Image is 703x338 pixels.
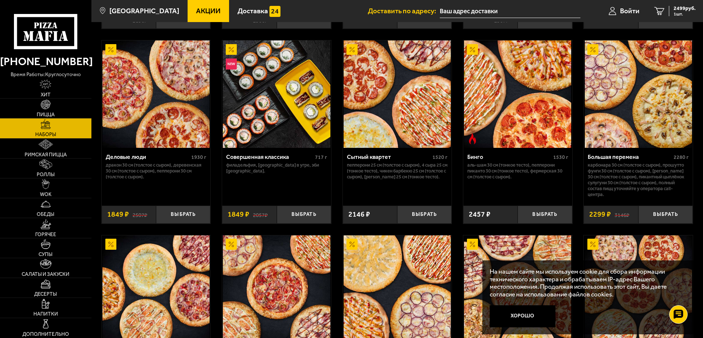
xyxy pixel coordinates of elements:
[41,92,51,97] span: Хит
[587,239,598,250] img: Акционный
[469,211,490,218] span: 2457 ₽
[39,252,52,257] span: Супы
[315,154,327,160] span: 717 г
[228,16,249,24] span: 1779 ₽
[464,40,571,148] img: Бинго
[467,153,551,160] div: Бинго
[34,292,57,297] span: Десерты
[133,211,147,218] s: 2507 ₽
[347,44,358,55] img: Акционный
[33,312,58,317] span: Напитки
[348,211,370,218] span: 2146 ₽
[467,239,478,250] img: Акционный
[105,239,116,250] img: Акционный
[105,44,116,55] img: Акционный
[588,162,689,198] p: Карбонара 30 см (толстое с сыром), Прошутто Фунги 30 см (толстое с сыром), [PERSON_NAME] 30 см (т...
[589,211,611,218] span: 2299 ₽
[343,40,452,148] a: АкционныйСытный квартет
[107,16,129,24] span: 1649 ₽
[106,162,207,180] p: Дракон 30 см (толстое с сыром), Деревенская 30 см (толстое с сыром), Пепперони 30 см (толстое с с...
[102,40,210,148] img: Деловые люди
[490,305,556,327] button: Хорошо
[238,7,268,14] span: Доставка
[196,7,221,14] span: Акции
[226,162,327,174] p: Филадельфия, [GEOGRAPHIC_DATA] в угре, Эби [GEOGRAPHIC_DATA].
[674,12,696,16] span: 1 шт.
[37,212,54,217] span: Обеды
[674,6,696,11] span: 2499 руб.
[37,112,55,117] span: Пицца
[222,40,331,148] a: АкционныйНовинкаСовершенная классика
[469,16,490,24] span: 1999 ₽
[467,162,568,180] p: Аль-Шам 30 см (тонкое тесто), Пепперони Пиканто 30 см (тонкое тесто), Фермерская 30 см (толстое с...
[191,154,206,160] span: 1930 г
[638,206,693,224] button: Выбрать
[494,16,509,24] s: 2307 ₽
[253,16,268,24] s: 2306 ₽
[156,206,210,224] button: Выбрать
[22,332,69,337] span: Дополнительно
[368,7,440,14] span: Доставить по адресу:
[615,211,629,218] s: 3146 ₽
[467,133,478,144] img: Острое блюдо
[588,153,672,160] div: Большая перемена
[490,268,682,298] p: На нашем сайте мы используем cookie для сбора информации технического характера и обрабатываем IP...
[226,153,313,160] div: Совершенная классика
[348,16,370,24] span: 2146 ₽
[347,239,358,250] img: Акционный
[553,154,568,160] span: 1530 г
[518,206,572,224] button: Выбрать
[467,44,478,55] img: Акционный
[37,172,55,177] span: Роллы
[432,154,447,160] span: 1520 г
[106,153,190,160] div: Деловые люди
[584,40,693,148] a: АкционныйБольшая перемена
[22,272,69,277] span: Салаты и закуски
[674,154,689,160] span: 2280 г
[277,206,331,224] button: Выбрать
[228,211,249,218] span: 1849 ₽
[226,44,237,55] img: Акционный
[585,40,692,148] img: Большая перемена
[344,40,451,148] img: Сытный квартет
[35,132,56,137] span: Наборы
[587,44,598,55] img: Акционный
[253,211,268,218] s: 2057 ₽
[269,6,280,17] img: 15daf4d41897b9f0e9f617042186c801.svg
[347,153,431,160] div: Сытный квартет
[440,4,580,18] input: Ваш адрес доставки
[40,192,51,197] span: WOK
[102,40,211,148] a: АкционныйДеловые люди
[133,16,147,24] s: 2196 ₽
[35,232,56,237] span: Горячее
[347,162,448,180] p: Пепперони 25 см (толстое с сыром), 4 сыра 25 см (тонкое тесто), Чикен Барбекю 25 см (толстое с сы...
[223,40,330,148] img: Совершенная классика
[463,40,572,148] a: АкционныйОстрое блюдоБинго
[620,7,639,14] span: Войти
[397,206,452,224] button: Выбрать
[109,7,179,14] span: [GEOGRAPHIC_DATA]
[25,152,67,157] span: Римская пицца
[107,211,129,218] span: 1849 ₽
[226,239,237,250] img: Акционный
[589,16,611,24] span: 2297 ₽
[226,58,237,70] img: Новинка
